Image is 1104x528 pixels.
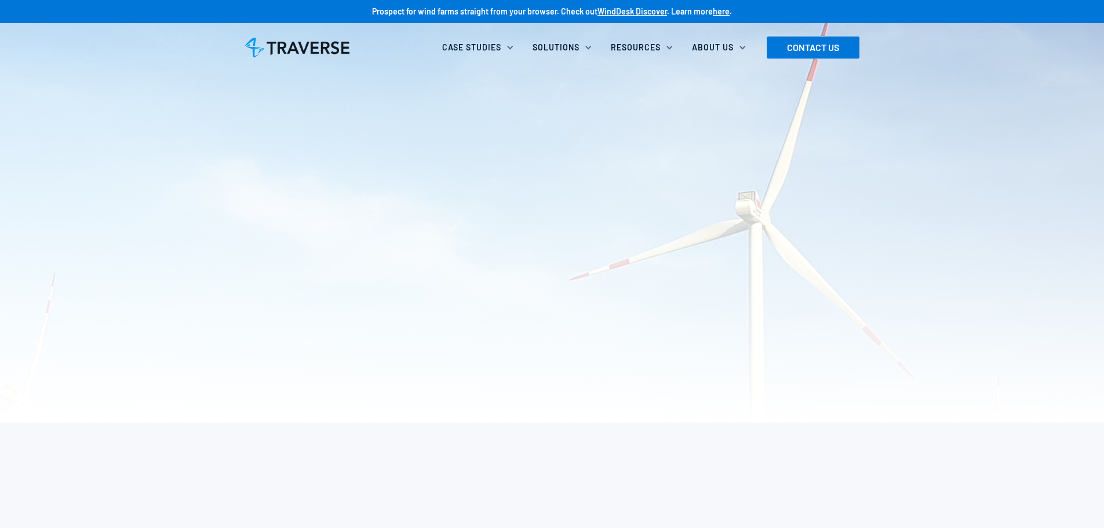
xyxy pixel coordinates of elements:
[685,35,758,60] div: About Us
[611,42,661,53] div: Resources
[604,35,685,60] div: Resources
[533,42,580,53] div: Solutions
[372,6,597,16] strong: Prospect for wind farms straight from your browser. Check out
[713,6,730,16] a: here
[526,35,604,60] div: Solutions
[730,6,732,16] strong: .
[442,42,501,53] div: Case Studies
[435,35,526,60] div: Case Studies
[692,42,734,53] div: About Us
[667,6,713,16] strong: . Learn more
[597,6,667,16] a: WindDesk Discover
[767,37,859,59] a: CONTACT US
